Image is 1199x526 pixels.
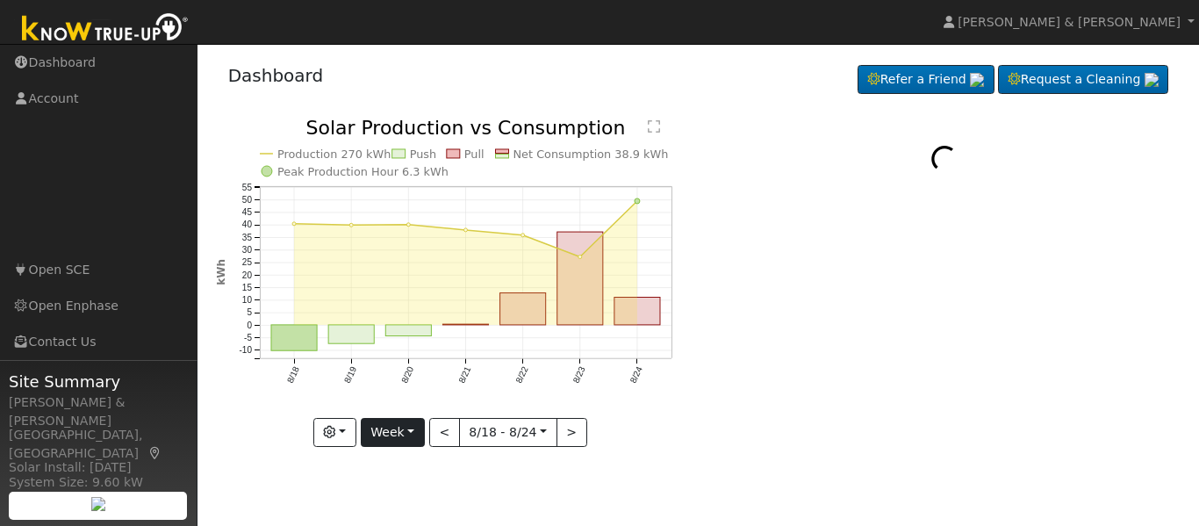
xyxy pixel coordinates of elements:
[241,283,252,292] text: 15
[571,365,586,385] text: 8/23
[9,426,188,463] div: [GEOGRAPHIC_DATA], [GEOGRAPHIC_DATA]
[1145,73,1159,87] img: retrieve
[635,198,640,204] circle: onclick=""
[328,325,374,343] rect: onclick=""
[998,65,1168,95] a: Request a Cleaning
[409,148,436,161] text: Push
[556,418,587,448] button: >
[9,458,188,477] div: Solar Install: [DATE]
[271,325,317,350] rect: onclick=""
[429,418,460,448] button: <
[399,365,415,385] text: 8/20
[228,65,324,86] a: Dashboard
[241,258,252,268] text: 25
[557,232,603,325] rect: onclick=""
[305,117,625,139] text: Solar Production vs Consumption
[241,207,252,217] text: 45
[239,346,252,356] text: -10
[361,418,425,448] button: Week
[456,365,472,385] text: 8/21
[459,418,557,448] button: 8/18 - 8/24
[858,65,994,95] a: Refer a Friend
[513,365,529,385] text: 8/22
[247,321,252,330] text: 0
[578,256,582,259] circle: onclick=""
[241,195,252,205] text: 50
[241,295,252,305] text: 10
[241,245,252,255] text: 30
[442,324,488,325] rect: onclick=""
[513,148,668,161] text: Net Consumption 38.9 kWh
[970,73,984,87] img: retrieve
[349,224,353,227] circle: onclick=""
[958,15,1181,29] span: [PERSON_NAME] & [PERSON_NAME]
[628,365,644,385] text: 8/24
[521,234,524,237] circle: onclick=""
[241,233,252,242] text: 35
[9,473,188,492] div: System Size: 9.60 kW
[13,10,197,49] img: Know True-Up
[9,370,188,393] span: Site Summary
[277,165,449,178] text: Peak Production Hour 6.3 kWh
[9,393,188,430] div: [PERSON_NAME] & [PERSON_NAME]
[385,325,431,336] rect: onclick=""
[406,223,410,227] circle: onclick=""
[247,308,252,318] text: 5
[241,270,252,280] text: 20
[241,220,252,230] text: 40
[463,228,467,232] circle: onclick=""
[499,293,545,325] rect: onclick=""
[614,298,660,325] rect: onclick=""
[648,119,660,133] text: 
[292,222,296,226] circle: onclick=""
[147,446,163,460] a: Map
[244,333,252,342] text: -5
[342,365,358,385] text: 8/19
[241,183,252,192] text: 55
[464,148,485,161] text: Pull
[91,497,105,511] img: retrieve
[277,148,391,161] text: Production 270 kWh
[215,259,227,285] text: kWh
[284,365,300,385] text: 8/18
